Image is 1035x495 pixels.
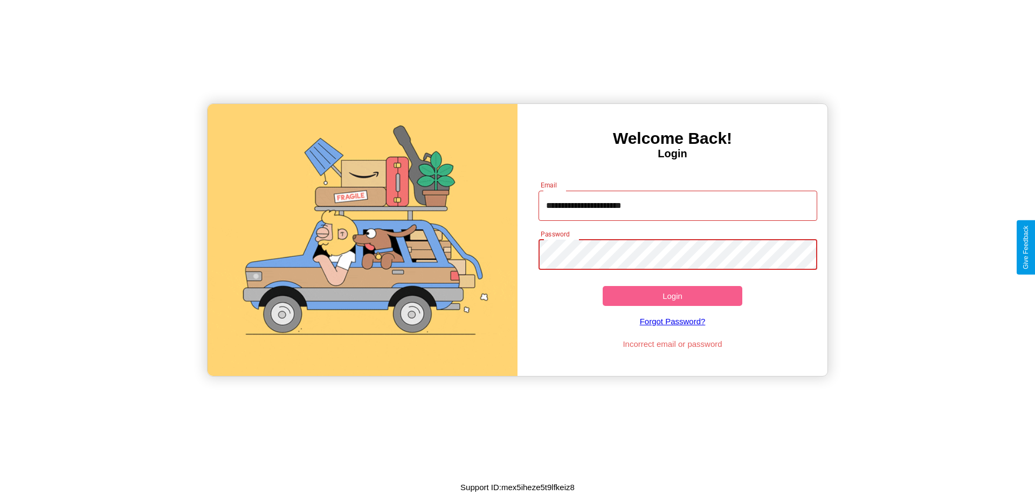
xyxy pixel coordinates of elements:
h4: Login [517,148,827,160]
p: Support ID: mex5iheze5t9lfkeiz8 [460,480,575,494]
div: Give Feedback [1022,226,1030,269]
label: Password [541,229,569,239]
h3: Welcome Back! [517,129,827,148]
label: Email [541,180,557,190]
a: Forgot Password? [533,306,812,337]
img: gif [208,104,517,376]
button: Login [603,286,742,306]
p: Incorrect email or password [533,337,812,351]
